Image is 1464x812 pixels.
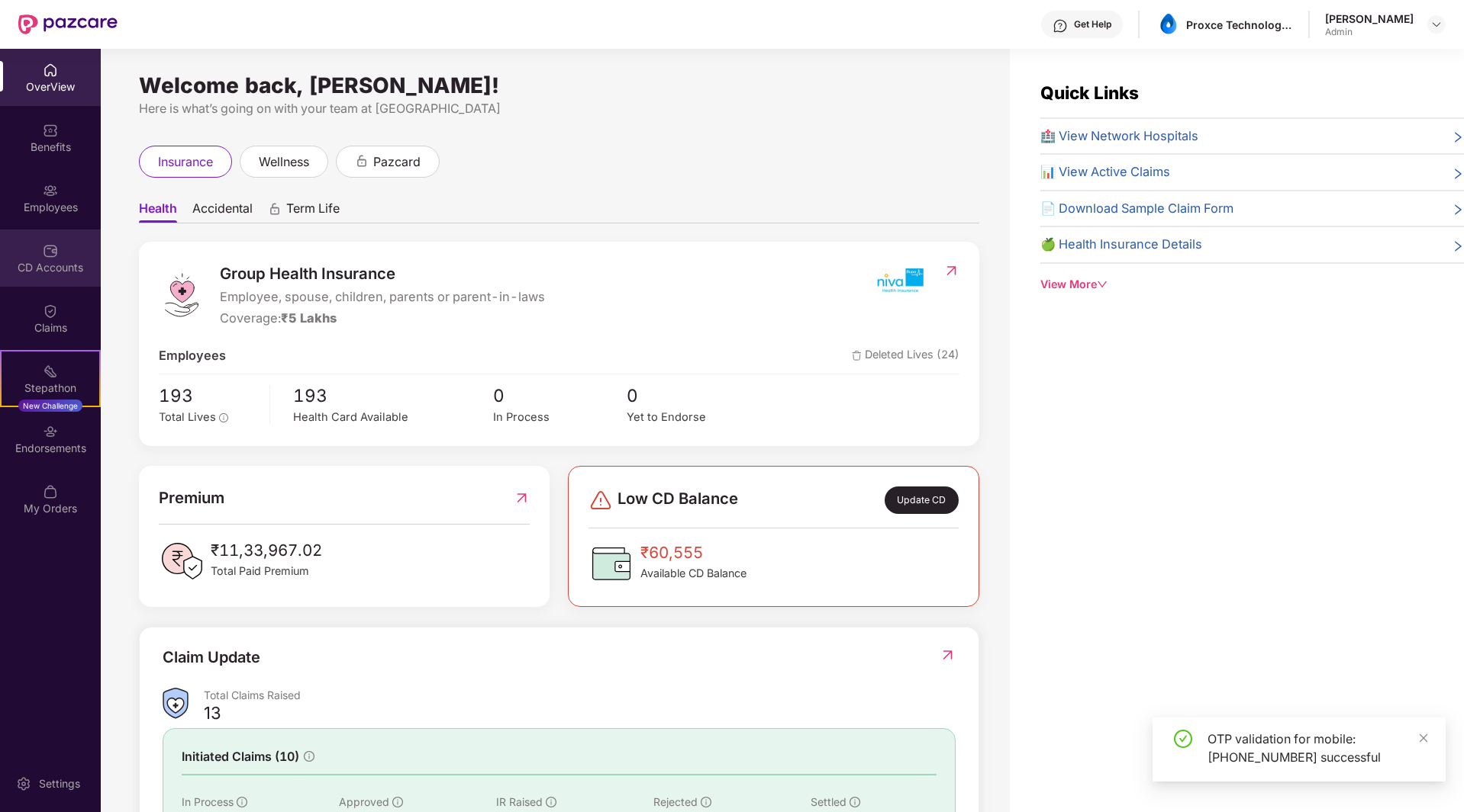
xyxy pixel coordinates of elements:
[159,346,226,366] span: Employees
[1074,18,1111,30] div: Get Help
[514,486,530,510] img: RedirectIcon
[1325,26,1414,38] div: Admin
[159,486,224,510] span: Premium
[373,152,421,172] span: pazcard
[1208,730,1427,766] div: OTP validation for mobile: [PHONE_NUMBER] successful
[2,380,99,396] div: Stepathon
[852,346,959,366] span: Deleted Lives (24)
[139,201,177,223] span: Health
[852,351,862,361] img: deleteIcon
[259,152,309,172] span: wellness
[940,647,956,663] img: RedirectIcon
[1418,733,1429,743] span: close
[158,152,213,172] span: insurance
[653,795,698,808] span: Rejected
[43,183,58,198] img: svg+xml;base64,PHN2ZyBpZD0iRW1wbG95ZWVzIiB4bWxucz0iaHR0cDovL3d3dy53My5vcmcvMjAwMC9zdmciIHdpZHRoPS...
[850,797,860,807] span: info-circle
[43,123,58,138] img: svg+xml;base64,PHN2ZyBpZD0iQmVuZWZpdHMiIHhtbG5zPSJodHRwOi8vd3d3LnczLm9yZy8yMDAwL3N2ZyIgd2lkdGg9Ij...
[304,751,314,762] span: info-circle
[1174,730,1192,748] span: check-circle
[192,201,253,223] span: Accidental
[355,154,369,168] div: animation
[493,409,627,426] div: In Process
[159,382,259,409] span: 193
[1040,82,1139,103] span: Quick Links
[293,409,493,426] div: Health Card Available
[211,538,322,563] span: ₹11,33,967.02
[640,565,747,582] span: Available CD Balance
[701,797,711,807] span: info-circle
[1430,18,1443,30] img: svg+xml;base64,PHN2ZyBpZD0iRHJvcGRvd24tMzJ4MzIiIHhtbG5zPSJodHRwOi8vd3d3LnczLm9yZy8yMDAwL3N2ZyIgd2...
[18,400,82,412] div: New Challenge
[293,382,493,409] span: 193
[220,287,545,307] span: Employee, spouse, children, parents or parent-in-laws
[1040,199,1233,219] span: 📄 Download Sample Claim Form
[1157,14,1179,36] img: asset%201.png
[627,382,760,409] span: 0
[339,795,389,808] span: Approved
[139,99,979,118] div: Here is what’s going on with your team at [GEOGRAPHIC_DATA]
[220,262,545,286] span: Group Health Insurance
[220,309,545,329] div: Coverage:
[237,797,247,807] span: info-circle
[1452,165,1464,182] span: right
[811,795,846,808] span: Settled
[43,303,58,319] img: svg+xml;base64,PHN2ZyBpZD0iQ2xhaW0iIHhtbG5zPSJodHRwOi8vd3d3LnczLm9yZy8yMDAwL3N2ZyIgd2lkdGg9IjIwIi...
[1452,202,1464,219] span: right
[163,646,260,669] div: Claim Update
[43,484,58,499] img: svg+xml;base64,PHN2ZyBpZD0iTXlfT3JkZXJzIiBkYXRhLW5hbWU9Ik15IE9yZGVycyIgeG1sbnM9Imh0dHA6Ly93d3cudz...
[1452,238,1464,255] span: right
[43,364,58,379] img: svg+xml;base64,PHN2ZyB4bWxucz0iaHR0cDovL3d3dy53My5vcmcvMjAwMC9zdmciIHdpZHRoPSIyMSIgaGVpZ2h0PSIyMC...
[204,688,956,702] div: Total Claims Raised
[1040,127,1198,146] span: 🏥 View Network Hospitals
[640,541,747,565] span: ₹60,555
[219,413,228,422] span: info-circle
[1040,276,1464,293] div: View More
[211,563,322,579] span: Total Paid Premium
[1040,235,1202,255] span: 🍏 Health Insurance Details
[1452,130,1464,146] span: right
[43,63,58,78] img: svg+xml;base64,PHN2ZyBpZD0iSG9tZSIgeG1sbnM9Imh0dHA6Ly93d3cudzMub3JnLzIwMDAvc3ZnIiB3aWR0aD0iMjAiIG...
[589,541,634,586] img: CDBalanceIcon
[286,201,340,223] span: Term Life
[139,79,979,91] div: Welcome back, [PERSON_NAME]!
[546,797,556,807] span: info-circle
[392,797,403,807] span: info-circle
[43,424,58,439] img: svg+xml;base64,PHN2ZyBpZD0iRW5kb3JzZW1lbnRzIiB4bWxucz0iaHR0cDovL3d3dy53My5vcmcvMjAwMC9zdmciIHdpZH...
[493,382,627,409] span: 0
[1053,18,1068,34] img: svg+xml;base64,PHN2ZyBpZD0iSGVscC0zMngzMiIgeG1sbnM9Imh0dHA6Ly93d3cudzMub3JnLzIwMDAvc3ZnIiB3aWR0aD...
[496,795,543,808] span: IR Raised
[627,409,760,426] div: Yet to Endorse
[163,688,189,719] img: ClaimsSummaryIcon
[885,486,959,514] div: Update CD
[268,202,282,216] div: animation
[1097,279,1108,290] span: down
[589,488,613,512] img: svg+xml;base64,PHN2ZyBpZD0iRGFuZ2VyLTMyeDMyIiB4bWxucz0iaHR0cDovL3d3dy53My5vcmcvMjAwMC9zdmciIHdpZH...
[1040,162,1170,182] span: 📊 View Active Claims
[618,486,738,514] span: Low CD Balance
[182,795,234,808] span: In Process
[871,262,928,300] img: insurerIcon
[943,263,959,278] img: RedirectIcon
[34,776,85,791] div: Settings
[204,702,221,724] div: 13
[16,776,31,791] img: svg+xml;base64,PHN2ZyBpZD0iU2V0dGluZy0yMHgyMCIgeG1sbnM9Imh0dHA6Ly93d3cudzMub3JnLzIwMDAvc3ZnIiB3aW...
[1186,18,1293,32] div: Proxce Technologies
[281,310,337,326] span: ₹5 Lakhs
[1325,11,1414,26] div: [PERSON_NAME]
[43,243,58,258] img: svg+xml;base64,PHN2ZyBpZD0iQ0RfQWNjb3VudHMiIGRhdGEtbmFtZT0iQ0QgQWNjb3VudHMiIHhtbG5zPSJodHRwOi8vd3...
[159,538,205,584] img: PaidPremiumIcon
[182,747,299,766] span: Initiated Claims (10)
[159,272,205,318] img: logo
[159,410,216,424] span: Total Lives
[18,14,118,34] img: New Pazcare Logo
